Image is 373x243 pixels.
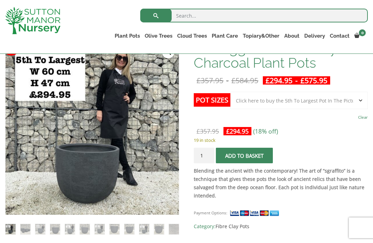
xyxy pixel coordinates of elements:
ins: - [263,76,330,85]
img: The Egg Pot Fibre Clay Charcoal Plant Pots - Image 12 [169,224,179,234]
img: The Egg Pot Fibre Clay Charcoal Plant Pots - Image 11 [154,224,164,234]
a: Cloud Trees [175,31,209,41]
span: Category: [194,222,368,231]
img: The Egg Pot Fibre Clay Charcoal Plant Pots [6,224,16,234]
img: logo [5,7,60,34]
a: Plant Pots [112,31,142,41]
bdi: 575.95 [300,76,327,85]
span: £ [197,127,200,135]
strong: Blending the ancient with the contemporary! The art of “sgraffito” is a technique that gives thes... [194,167,364,199]
span: £ [231,76,236,85]
a: Fibre Clay Pots [216,223,249,230]
bdi: 357.95 [197,76,223,85]
h1: The Egg Pot Fibre Clay Charcoal Plant Pots [194,41,368,70]
small: Payment Options: [194,210,227,215]
a: Topiary&Other [240,31,282,41]
bdi: 584.95 [231,76,258,85]
bdi: 294.95 [266,76,293,85]
bdi: 294.95 [226,127,249,135]
img: The Egg Pot Fibre Clay Charcoal Plant Pots - Image 6 [80,224,90,234]
img: The Egg Pot Fibre Clay Charcoal Plant Pots - Image 2 [20,224,30,234]
span: £ [300,76,305,85]
span: £ [266,76,270,85]
img: The Egg Pot Fibre Clay Charcoal Plant Pots - Image 7 [95,224,105,234]
img: payment supported [230,210,281,217]
img: The Egg Pot Fibre Clay Charcoal Plant Pots - Image 4 [50,224,60,234]
span: (18% off) [253,127,278,135]
input: Search... [140,9,368,22]
span: 0 [359,29,366,36]
img: The Egg Pot Fibre Clay Charcoal Plant Pots - Image 9 [124,224,134,234]
img: The Egg Pot Fibre Clay Charcoal Plant Pots - Image 3 [35,224,45,234]
a: Contact [327,31,352,41]
img: The Egg Pot Fibre Clay Charcoal Plant Pots - Image 10 [139,224,149,234]
p: 19 in stock [194,136,368,144]
a: Clear options [358,113,368,122]
span: £ [226,127,230,135]
bdi: 357.95 [197,127,219,135]
span: £ [197,76,201,85]
input: Product quantity [194,148,214,163]
img: The Egg Pot Fibre Clay Charcoal Plant Pots - Image 5 [65,224,75,234]
del: - [194,76,261,85]
a: Plant Care [209,31,240,41]
a: 0 [352,31,368,41]
a: Delivery [302,31,327,41]
label: Pot Sizes [194,93,230,107]
img: The Egg Pot Fibre Clay Charcoal Plant Pots - Image 8 [109,224,119,234]
a: Olive Trees [142,31,175,41]
a: About [282,31,302,41]
button: Add to basket [216,148,273,163]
